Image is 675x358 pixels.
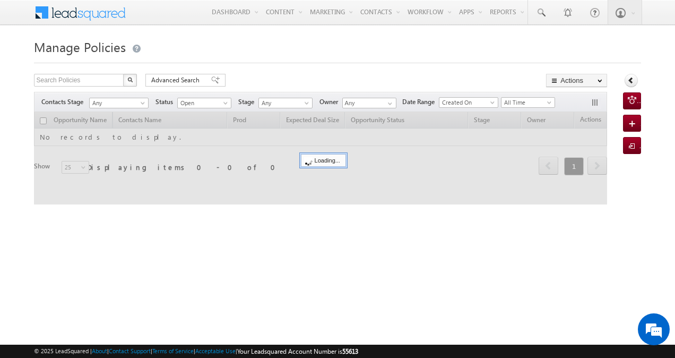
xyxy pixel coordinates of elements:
a: All Time [501,97,555,108]
span: Contacts Stage [41,97,88,107]
span: Any [259,98,309,108]
a: Acceptable Use [195,347,236,354]
span: Owner [319,97,342,107]
button: Actions [546,74,607,87]
input: Type to Search [342,98,396,108]
a: Open [177,98,231,108]
a: About [92,347,107,354]
a: Any [89,98,149,108]
span: Date Range [402,97,439,107]
span: Stage [238,97,258,107]
span: All Time [501,98,552,107]
a: Show All Items [382,98,395,109]
span: 55613 [342,347,358,355]
a: Contact Support [109,347,151,354]
a: Any [258,98,313,108]
div: Loading... [301,154,346,167]
span: Status [155,97,177,107]
a: Created On [439,97,498,108]
img: Search [127,77,133,82]
span: © 2025 LeadSquared | | | | | [34,346,358,356]
span: Your Leadsquared Account Number is [237,347,358,355]
span: Created On [439,98,495,107]
span: Advanced Search [151,75,203,85]
span: Any [90,98,145,108]
span: Open [178,98,228,108]
span: Manage Policies [34,38,126,55]
a: Terms of Service [152,347,194,354]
